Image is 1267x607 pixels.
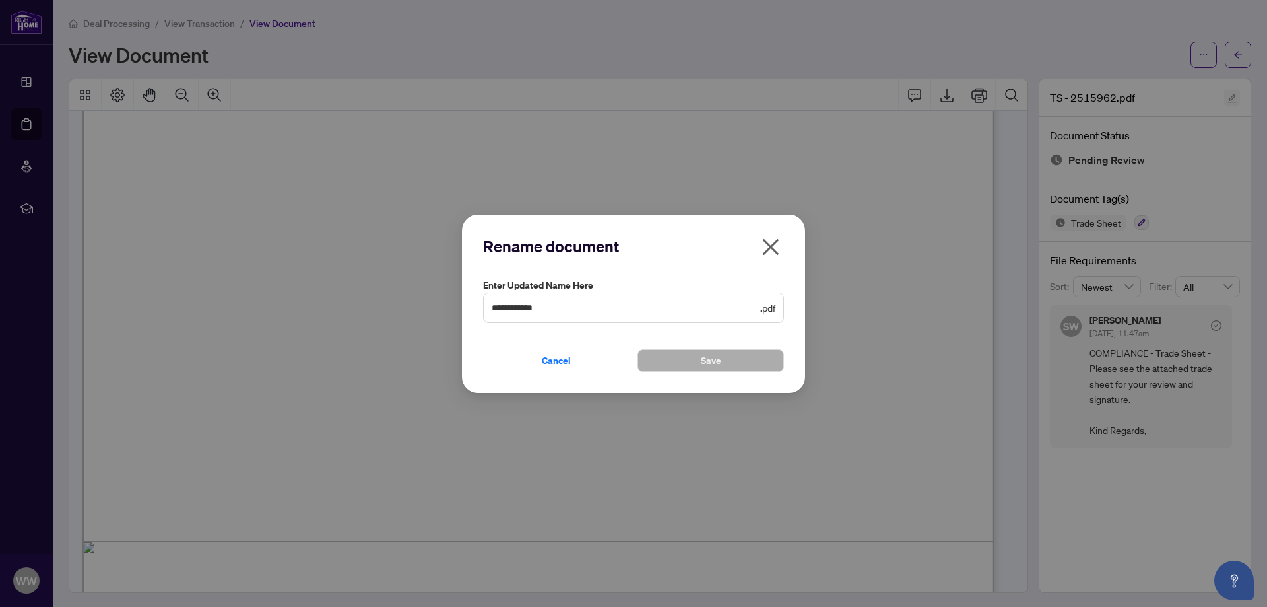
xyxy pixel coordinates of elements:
h2: Rename document [483,236,784,257]
button: Cancel [483,349,630,371]
span: close [760,236,781,258]
span: Cancel [542,349,571,371]
button: Open asap [1214,561,1254,600]
span: .pdf [760,300,775,314]
label: Enter updated name here [483,278,784,293]
button: Save [637,349,784,371]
